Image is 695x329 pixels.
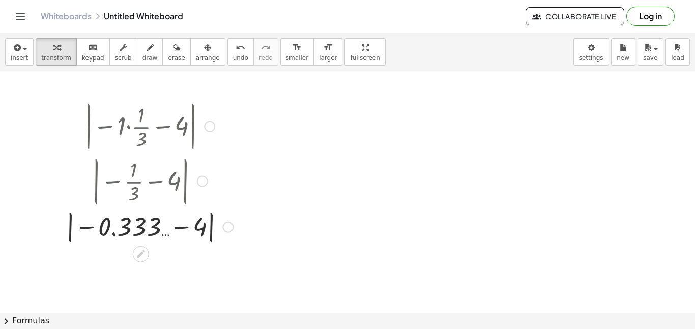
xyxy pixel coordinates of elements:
span: smaller [286,54,308,62]
span: fullscreen [350,54,380,62]
span: larger [319,54,337,62]
i: format_size [292,42,302,54]
i: redo [261,42,271,54]
span: scrub [115,54,132,62]
button: format_sizelarger [313,38,342,66]
button: fullscreen [344,38,385,66]
button: insert [5,38,34,66]
span: redo [259,54,273,62]
span: transform [41,54,71,62]
span: load [671,54,684,62]
button: Toggle navigation [12,8,28,24]
button: transform [36,38,77,66]
button: draw [137,38,163,66]
button: undoundo [227,38,254,66]
span: insert [11,54,28,62]
span: draw [142,54,158,62]
span: arrange [196,54,220,62]
button: settings [573,38,609,66]
div: Edit math [133,246,149,262]
span: save [643,54,657,62]
span: keypad [82,54,104,62]
button: Log in [626,7,675,26]
span: new [617,54,629,62]
i: undo [236,42,245,54]
button: keyboardkeypad [76,38,110,66]
span: Collaborate Live [534,12,616,21]
span: settings [579,54,603,62]
button: scrub [109,38,137,66]
i: keyboard [88,42,98,54]
button: format_sizesmaller [280,38,314,66]
button: save [638,38,663,66]
span: erase [168,54,185,62]
span: undo [233,54,248,62]
button: arrange [190,38,225,66]
button: new [611,38,635,66]
i: format_size [323,42,333,54]
button: redoredo [253,38,278,66]
button: erase [162,38,190,66]
button: Collaborate Live [526,7,624,25]
button: load [665,38,690,66]
a: Whiteboards [41,11,92,21]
